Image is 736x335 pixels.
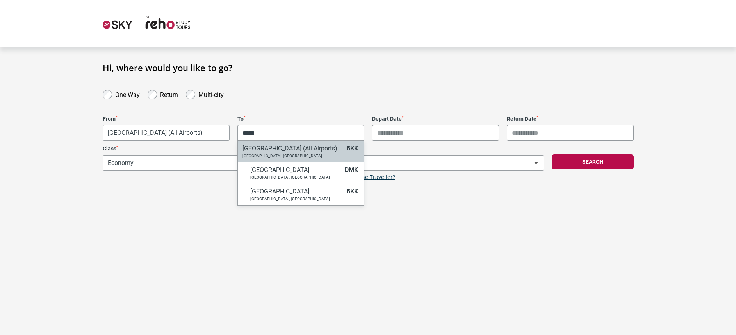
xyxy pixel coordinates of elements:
h6: [GEOGRAPHIC_DATA] [250,188,342,195]
span: BKK [346,145,358,152]
h1: Hi, where would you like to go? [103,63,634,73]
label: Travellers [327,145,544,152]
label: One Way [115,89,140,99]
label: Return [160,89,178,99]
button: Search [552,154,634,169]
label: Class [103,145,319,152]
label: Depart Date [372,116,499,122]
p: [GEOGRAPHIC_DATA], [GEOGRAPHIC_DATA] [242,154,342,158]
span: City or Airport [237,125,364,141]
span: 1 Adult [327,155,544,171]
span: Melbourne, Australia [103,125,230,141]
label: From [103,116,230,122]
label: Multi-city [198,89,224,99]
span: Economy [103,155,319,171]
span: BKK [346,188,358,195]
label: Return Date [507,116,634,122]
span: Melbourne, Australia [103,125,229,140]
span: 1 Adult [328,156,544,170]
p: [GEOGRAPHIC_DATA], [GEOGRAPHIC_DATA] [250,197,342,201]
label: To [237,116,364,122]
h6: [GEOGRAPHIC_DATA] [250,166,341,174]
span: DMK [345,166,358,174]
p: [GEOGRAPHIC_DATA], [GEOGRAPHIC_DATA] [250,175,341,180]
h6: [GEOGRAPHIC_DATA] (All Airports) [242,145,342,152]
span: Economy [103,156,319,170]
input: Search [238,125,364,141]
